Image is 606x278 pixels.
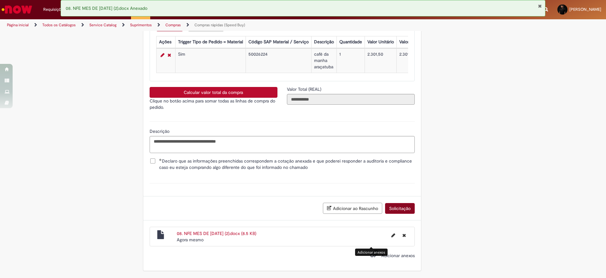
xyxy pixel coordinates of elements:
time: 28/08/2025 10:06:31 [177,237,204,243]
a: Suprimentos [130,22,152,28]
span: Declaro que as informações preenchidas correspondem a cotação anexada e que poderei responder a a... [159,158,415,170]
th: Trigger Tipo de Pedido = Material [175,36,246,48]
button: Calcular valor total da compra [150,87,277,98]
img: ServiceNow [1,3,33,16]
span: Adicionar anexos [381,253,415,258]
th: Quantidade [336,36,365,48]
th: Código SAP Material / Serviço [246,36,311,48]
a: 08. NFE MES DE [DATE] (2).docx (8.5 KB) [177,231,256,236]
td: Sim [175,49,246,73]
span: 08. NFE MES DE [DATE] (2).docx Anexado [66,5,147,11]
a: Service Catalog [89,22,116,28]
span: Agora mesmo [177,237,204,243]
td: café da manha araçatuba [311,49,336,73]
td: 2.301,50 [365,49,396,73]
ul: Trilhas de página [5,19,399,31]
th: Valor Total Moeda [396,36,437,48]
th: Descrição [311,36,336,48]
span: [PERSON_NAME] [569,7,601,12]
button: Fechar Notificação [538,3,542,9]
td: 50026224 [246,49,311,73]
div: Adicionar anexos [355,249,388,256]
textarea: Descrição [150,136,415,153]
td: 2.301,50 [396,49,437,73]
th: Valor Unitário [365,36,396,48]
input: Valor Total (REAL) [287,94,415,105]
span: Descrição [150,128,171,134]
button: Adicionar ao Rascunho [323,203,382,214]
a: Compras [165,22,181,28]
th: Ações [156,36,175,48]
span: Obrigatório Preenchido [159,158,162,161]
td: 1 [336,49,365,73]
button: Excluir 08. NFE MES DE AGOSTO 2025 (2).docx [399,230,410,240]
button: Editar nome de arquivo 08. NFE MES DE AGOSTO 2025 (2).docx [388,230,399,240]
label: Somente leitura - Valor Total (REAL) [287,86,323,92]
a: Todos os Catálogos [42,22,76,28]
a: Editar Linha 1 [159,51,166,59]
a: Remover linha 1 [166,51,173,59]
p: Clique no botão acima para somar todas as linhas de compra do pedido. [150,98,277,110]
a: Página inicial [7,22,29,28]
a: Compras rápidas (Speed Buy) [194,22,245,28]
span: Requisições [43,6,65,13]
button: Solicitação [385,203,415,214]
